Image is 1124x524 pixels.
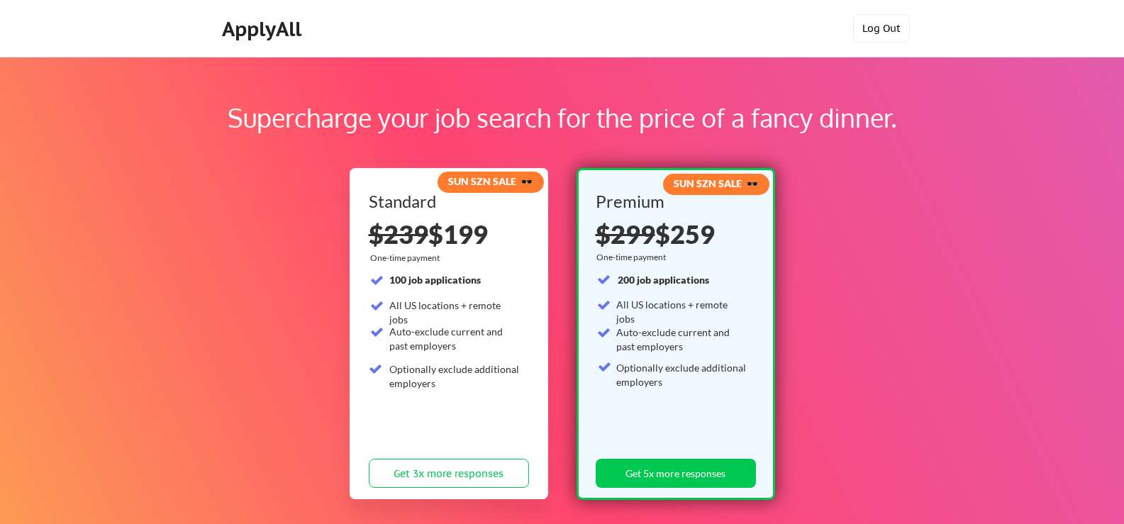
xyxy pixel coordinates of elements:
strong: 200 job applications [618,274,709,286]
strong: SUN SZN SALE 🕶️ [448,175,533,187]
button: Get 3x more responses [369,459,529,488]
div: Supercharge your job search for the price of a fancy dinner. [91,99,1033,137]
s: $299 [596,218,655,250]
div: ApplyAll [222,17,306,41]
div: $199 [369,221,529,247]
div: One-time payment [596,252,670,263]
s: $239 [369,218,428,250]
div: Optionally exclude additional employers [389,362,521,390]
div: $259 [596,221,751,247]
div: All US locations + remote jobs [389,299,521,326]
div: Standard [369,193,524,210]
div: Auto-exclude current and past employers [389,325,521,352]
div: Auto-exclude current and past employers [616,325,747,353]
button: Log Out [853,14,910,43]
div: All US locations + remote jobs [616,298,747,325]
div: Premium [596,193,751,210]
strong: SUN SZN SALE 🕶️ [674,177,758,189]
div: Optionally exclude additional employers [616,361,747,389]
strong: 100 job applications [389,274,481,286]
div: One-time payment [370,252,444,264]
button: Get 5x more responses [596,459,756,488]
